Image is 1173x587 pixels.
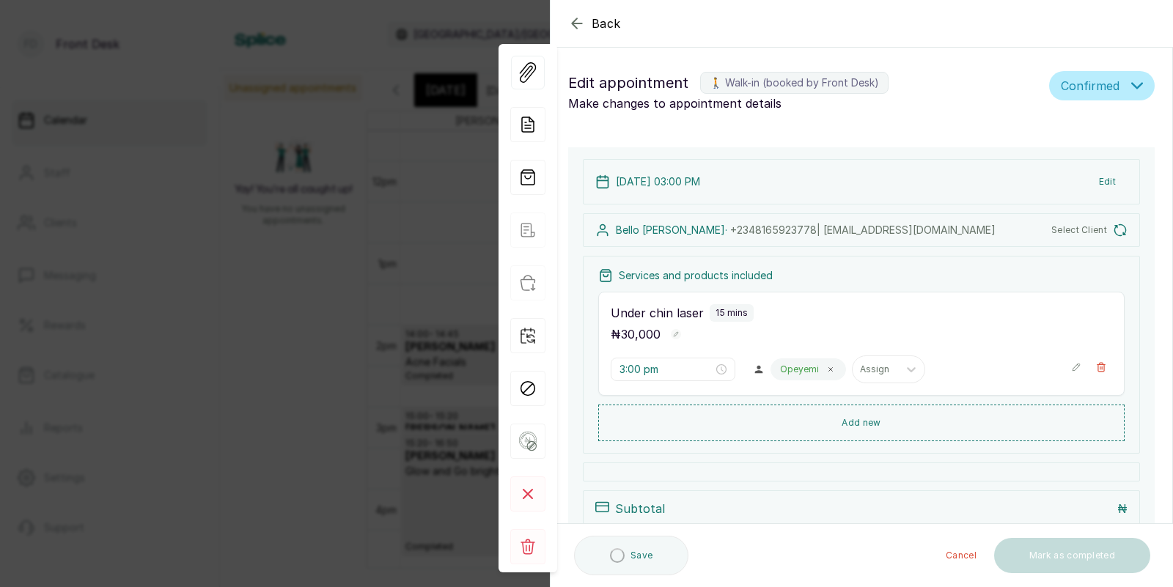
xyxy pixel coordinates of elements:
[730,224,996,236] span: +234 8165923778 | [EMAIL_ADDRESS][DOMAIN_NAME]
[621,327,661,342] span: 30,000
[598,405,1125,441] button: Add new
[780,363,819,375] p: Opeyemi
[592,15,621,32] span: Back
[615,500,665,517] p: Subtotal
[1117,500,1128,517] p: ₦
[1061,77,1119,95] span: Confirmed
[1051,223,1128,237] button: Select Client
[1051,224,1107,236] span: Select Client
[568,15,621,32] button: Back
[1087,169,1128,195] button: Edit
[700,72,889,94] label: 🚶 Walk-in (booked by Front Desk)
[619,361,713,377] input: Select time
[616,223,996,237] p: Bello [PERSON_NAME] ·
[568,95,1043,112] p: Make changes to appointment details
[619,268,773,283] p: Services and products included
[568,71,688,95] span: Edit appointment
[994,538,1150,573] button: Mark as completed
[574,536,688,575] button: Save
[716,307,748,319] p: 15 mins
[616,174,700,189] p: [DATE] 03:00 PM
[611,304,704,322] p: Under chin laser
[1049,71,1155,100] button: Confirmed
[934,538,988,573] button: Cancel
[611,325,661,343] p: ₦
